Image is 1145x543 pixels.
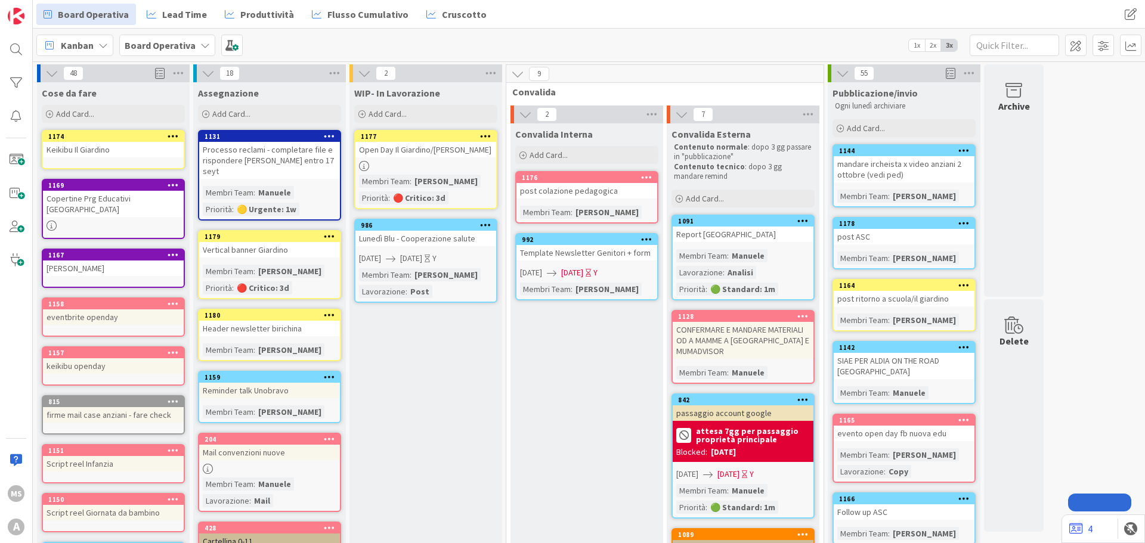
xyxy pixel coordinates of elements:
div: keikibu openday [43,358,184,374]
div: [PERSON_NAME] [255,265,324,278]
div: 1166 [839,495,974,503]
div: Lavorazione [837,465,884,478]
div: 204 [199,434,340,445]
span: 48 [63,66,83,80]
div: 1150 [48,495,184,504]
span: : [406,285,407,298]
span: Add Card... [369,108,407,119]
div: 1169Copertine Prg Educativi [GEOGRAPHIC_DATA] [43,180,184,217]
div: 815 [48,398,184,406]
div: 1178post ASC [834,218,974,244]
span: Assegnazione [198,87,259,99]
span: : [705,501,707,514]
div: Manuele [729,249,768,262]
div: Lunedì Blu - Cooperazione salute [355,231,496,246]
div: 1150 [43,494,184,505]
div: 1151 [48,446,184,455]
div: Analisi [725,266,756,279]
div: Y [593,266,598,279]
div: 1091 [673,216,813,226]
span: : [388,191,390,204]
div: 992 [522,235,657,244]
span: : [727,249,729,262]
span: : [888,527,890,540]
div: Membri Team [203,477,253,491]
div: Processo reclami - completare file e rispondere [PERSON_NAME] entro 17 seyt [199,142,340,179]
a: Cruscotto [419,4,494,25]
b: Board Operativa [125,39,196,51]
div: Priorità [359,191,388,204]
span: Board Operativa [58,7,129,21]
div: 1178 [834,218,974,229]
div: Membri Team [203,405,253,418]
div: 1169 [48,181,184,190]
div: [DATE] [711,446,736,458]
div: 🔴 Critico: 3d [234,281,292,294]
div: 1166Follow up ASC [834,494,974,520]
div: [PERSON_NAME] [890,252,959,265]
div: 🔴 Critico: 3d [390,191,448,204]
span: Convalida Esterna [671,128,751,140]
span: : [232,203,234,216]
a: Produttività [218,4,301,25]
b: attesa 7gg per passaggio proprietà principale [696,427,810,443]
div: 1176 [516,172,657,183]
div: 1164 [839,281,974,290]
div: 1157 [43,347,184,358]
div: post ASC [834,229,974,244]
div: Membri Team [520,206,571,219]
div: Manuele [255,477,294,491]
div: Membri Team [837,314,888,327]
div: Membri Team [676,484,727,497]
span: Cose da fare [42,87,97,99]
a: 4 [1069,522,1093,536]
div: 1159 [199,372,340,383]
span: Lead Time [162,7,207,21]
div: Post [407,285,432,298]
span: Add Card... [56,108,94,119]
span: : [888,448,890,461]
div: [PERSON_NAME] [411,175,481,188]
span: Produttività [240,7,294,21]
div: Vertical banner Giardino [199,242,340,257]
div: [PERSON_NAME] [255,343,324,356]
div: 1177 [361,132,496,141]
div: Keikibu Il Giardino [43,142,184,157]
div: 1166 [834,494,974,504]
div: 🟢 Standard: 1m [707,501,778,514]
span: : [249,494,251,507]
div: Manuele [255,186,294,199]
a: Board Operativa [36,4,136,25]
div: Lavorazione [676,266,723,279]
span: 2 [537,107,557,122]
span: 2x [925,39,941,51]
div: Archive [998,99,1030,113]
div: 1179Vertical banner Giardino [199,231,340,257]
div: Open Day Il Giardino/[PERSON_NAME] [355,142,496,157]
div: Priorità [676,501,705,514]
div: firme mail case anziani - fare check [43,407,184,423]
div: 1158 [43,299,184,309]
div: 1176post colazione pedagogica [516,172,657,198]
span: : [571,206,572,219]
div: 1128CONFERMARE E MANDARE MATERIALI OD A MAMME A [GEOGRAPHIC_DATA] E MUMADVISOR [673,311,813,359]
div: 1177 [355,131,496,142]
div: 842 [673,395,813,405]
span: 18 [219,66,240,80]
div: 992 [516,234,657,245]
span: : [727,366,729,379]
span: : [888,190,890,203]
div: Y [750,468,754,480]
div: 1151Script reel Infanzia [43,445,184,471]
div: 🟡 Urgente: 1w [234,203,299,216]
div: 1174Keikibu Il Giardino [43,131,184,157]
span: Add Card... [686,193,724,204]
span: : [571,283,572,296]
div: Manuele [729,366,768,379]
div: Copertine Prg Educativi [GEOGRAPHIC_DATA] [43,191,184,217]
div: Membri Team [837,448,888,461]
div: Report [GEOGRAPHIC_DATA] [673,226,813,242]
div: 1165evento open day fb nuova edu [834,415,974,441]
span: Pubblicazione/invio [833,87,918,99]
div: Membri Team [837,252,888,265]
